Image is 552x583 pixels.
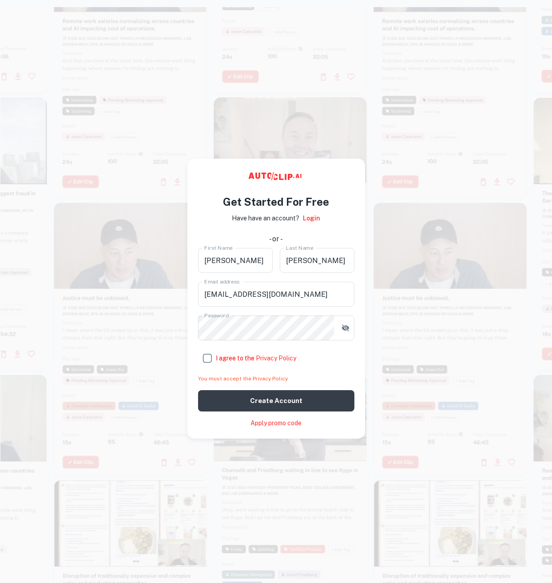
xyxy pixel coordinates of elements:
[286,244,314,252] label: Last Name
[198,390,354,411] button: Create account
[198,376,354,381] div: You must accept the Privacy Policy
[250,419,302,428] a: Apply promo code
[204,244,233,252] label: First Name
[204,278,239,285] label: Email address
[223,194,329,210] h4: Get Started For Free
[303,213,320,223] a: Login
[204,311,229,319] label: Password
[269,234,283,244] div: - or -
[256,355,296,362] a: Privacy Policy
[232,213,299,223] p: Have have an account?
[216,355,296,362] span: I agree to the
